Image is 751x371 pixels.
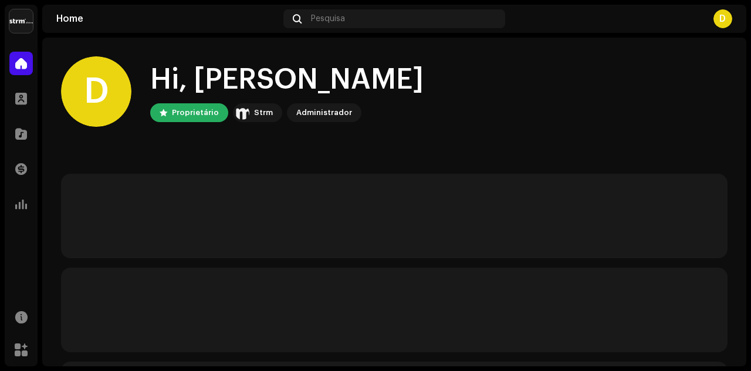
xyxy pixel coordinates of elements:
[235,106,249,120] img: 408b884b-546b-4518-8448-1008f9c76b02
[311,14,345,23] span: Pesquisa
[56,14,279,23] div: Home
[150,61,424,99] div: Hi, [PERSON_NAME]
[296,106,352,120] div: Administrador
[254,106,273,120] div: Strm
[61,56,131,127] div: D
[9,9,33,33] img: 408b884b-546b-4518-8448-1008f9c76b02
[172,106,219,120] div: Proprietário
[713,9,732,28] div: D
